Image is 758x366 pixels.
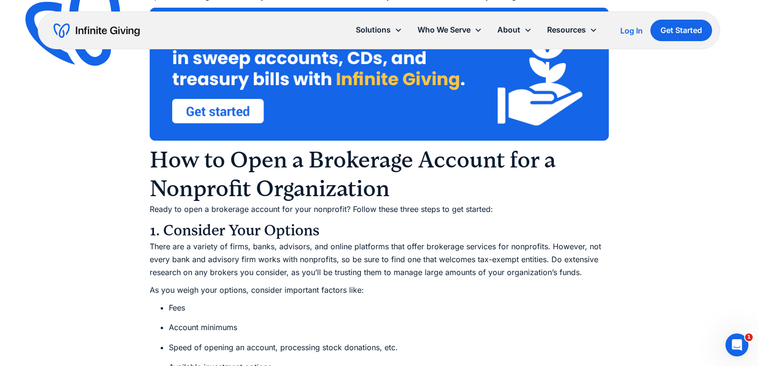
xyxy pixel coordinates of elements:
img: Start stewarding your funds in sweep accounts, CDs, and treasury bills with Infinite Giving. Clic... [150,8,609,141]
h3: 1. Consider Your Options [150,221,609,240]
div: Log In [620,27,643,34]
li: Fees [169,301,609,314]
div: About [497,23,520,36]
div: Who We Serve [417,23,471,36]
li: Account minimums [169,321,609,334]
div: Solutions [348,20,410,40]
div: Resources [547,23,586,36]
p: As you weigh your options, consider important factors like: [150,284,609,297]
div: Who We Serve [410,20,490,40]
p: There are a variety of firms, banks, advisors, and online platforms that offer brokerage services... [150,240,609,279]
a: Log In [620,25,643,36]
div: Solutions [356,23,391,36]
div: Resources [539,20,605,40]
li: Speed of opening an account, processing stock donations, etc. [169,341,609,354]
div: About [490,20,539,40]
span: 1 [745,333,753,341]
p: Ready to open a brokerage account for your nonprofit? Follow these three steps to get started: [150,203,609,216]
a: home [54,23,140,38]
h2: How to Open a Brokerage Account for a Nonprofit Organization [150,145,609,203]
iframe: Intercom live chat [725,333,748,356]
a: Get Started [650,20,712,41]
